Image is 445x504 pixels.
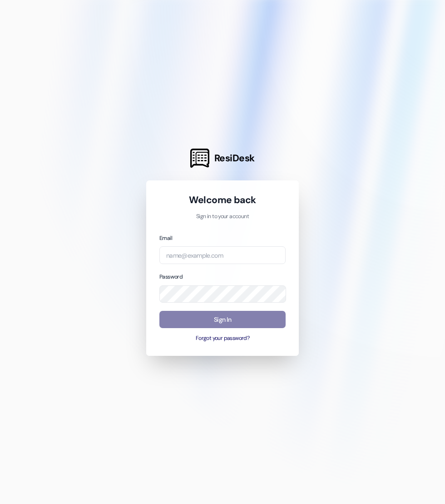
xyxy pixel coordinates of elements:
[159,273,183,280] label: Password
[159,246,286,264] input: name@example.com
[159,334,286,343] button: Forgot your password?
[159,194,286,206] h1: Welcome back
[190,149,209,168] img: ResiDesk Logo
[159,213,286,221] p: Sign in to your account
[214,152,255,165] span: ResiDesk
[159,311,286,329] button: Sign In
[159,235,172,242] label: Email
